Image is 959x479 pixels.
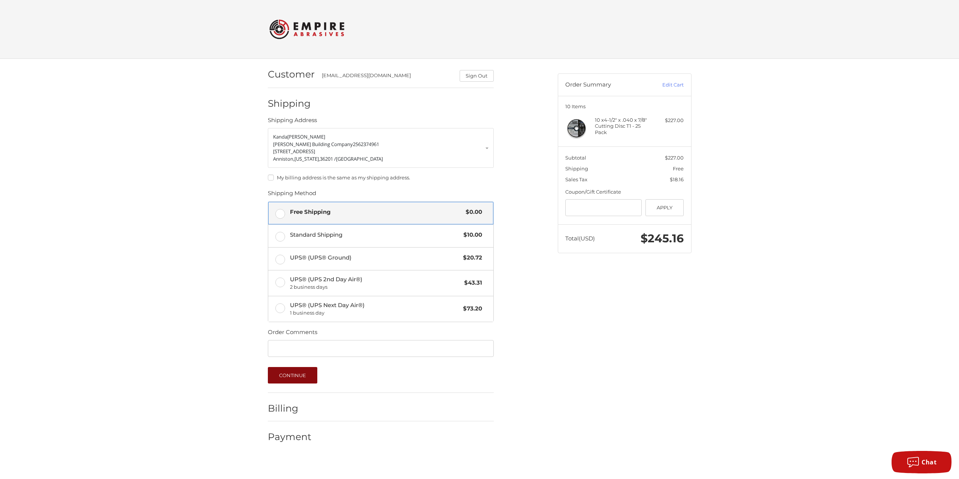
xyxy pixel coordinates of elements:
span: Anniston, [273,155,294,162]
span: Shipping [565,166,588,172]
h2: Shipping [268,98,312,109]
button: Continue [268,367,318,383]
span: $227.00 [665,155,684,161]
span: Kanda [273,133,287,140]
span: [STREET_ADDRESS] [273,148,315,155]
button: Chat [892,451,952,473]
span: Free Shipping [290,208,462,216]
legend: Order Comments [268,328,317,340]
legend: Shipping Address [268,116,317,128]
legend: Shipping Method [268,189,316,201]
span: [PERSON_NAME] [287,133,325,140]
h2: Billing [268,403,312,414]
label: My billing address is the same as my shipping address. [268,175,494,181]
span: 2562374961 [353,141,379,148]
span: $18.16 [670,176,684,182]
h4: 10 x 4-1/2" x .040 x 7/8" Cutting Disc T1 - 25 Pack [595,117,652,135]
span: 1 business day [290,309,460,317]
span: Total (USD) [565,235,595,242]
div: Coupon/Gift Certificate [565,188,684,196]
span: Free [673,166,684,172]
span: Subtotal [565,155,586,161]
span: $10.00 [460,231,482,239]
h3: Order Summary [565,81,646,89]
div: $227.00 [654,117,684,124]
span: Sales Tax [565,176,587,182]
span: Standard Shipping [290,231,460,239]
a: Edit Cart [646,81,684,89]
span: 2 business days [290,284,461,291]
span: UPS® (UPS Next Day Air®) [290,301,460,317]
button: Apply [645,199,684,216]
span: $73.20 [460,304,482,313]
span: UPS® (UPS® Ground) [290,254,460,262]
span: $20.72 [460,254,482,262]
span: $245.16 [641,231,684,245]
img: Empire Abrasives [269,15,344,44]
h2: Payment [268,431,312,443]
h3: 10 Items [565,103,684,109]
span: UPS® (UPS 2nd Day Air®) [290,275,461,291]
span: [PERSON_NAME] Building Company [273,141,353,148]
span: Chat [922,458,937,466]
div: [EMAIL_ADDRESS][DOMAIN_NAME] [322,72,452,82]
span: $43.31 [461,279,482,287]
h2: Customer [268,69,315,80]
span: 36201 / [320,155,336,162]
input: Gift Certificate or Coupon Code [565,199,642,216]
span: [US_STATE], [294,155,320,162]
span: [GEOGRAPHIC_DATA] [336,155,383,162]
a: Enter or select a different address [268,128,494,168]
span: $0.00 [462,208,482,216]
button: Sign Out [460,70,494,82]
